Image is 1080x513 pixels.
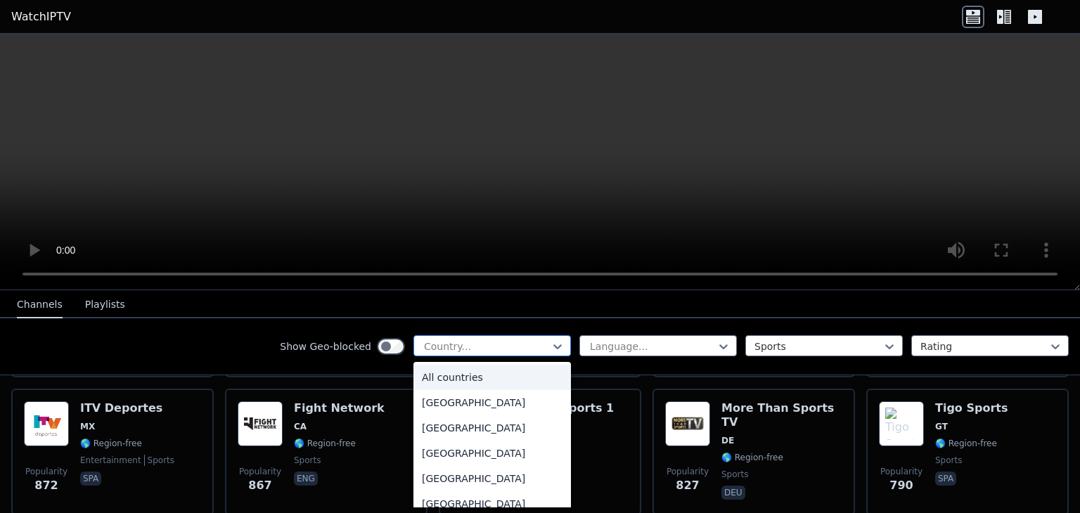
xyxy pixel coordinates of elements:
[413,415,571,441] div: [GEOGRAPHIC_DATA]
[935,455,962,466] span: sports
[294,421,307,432] span: CA
[721,486,745,500] p: deu
[665,401,710,446] img: More Than Sports TV
[721,435,734,446] span: DE
[144,455,174,466] span: sports
[935,401,1008,415] h6: Tigo Sports
[80,421,95,432] span: MX
[34,477,58,494] span: 872
[676,477,699,494] span: 827
[294,401,385,415] h6: Fight Network
[880,466,922,477] span: Popularity
[935,421,948,432] span: GT
[80,472,101,486] p: spa
[721,469,748,480] span: sports
[238,401,283,446] img: Fight Network
[294,438,356,449] span: 🌎 Region-free
[80,401,174,415] h6: ITV Deportes
[413,441,571,466] div: [GEOGRAPHIC_DATA]
[24,401,69,446] img: ITV Deportes
[25,466,67,477] span: Popularity
[80,438,142,449] span: 🌎 Region-free
[879,401,924,446] img: Tigo Sports
[294,455,321,466] span: sports
[17,292,63,318] button: Channels
[935,472,956,486] p: spa
[667,466,709,477] span: Popularity
[413,390,571,415] div: [GEOGRAPHIC_DATA]
[248,477,271,494] span: 867
[935,438,997,449] span: 🌎 Region-free
[11,8,71,25] a: WatchIPTV
[413,466,571,491] div: [GEOGRAPHIC_DATA]
[294,472,318,486] p: eng
[80,455,141,466] span: entertainment
[721,401,842,429] h6: More Than Sports TV
[889,477,913,494] span: 790
[721,452,783,463] span: 🌎 Region-free
[413,365,571,390] div: All countries
[239,466,281,477] span: Popularity
[280,339,371,353] label: Show Geo-blocked
[85,292,125,318] button: Playlists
